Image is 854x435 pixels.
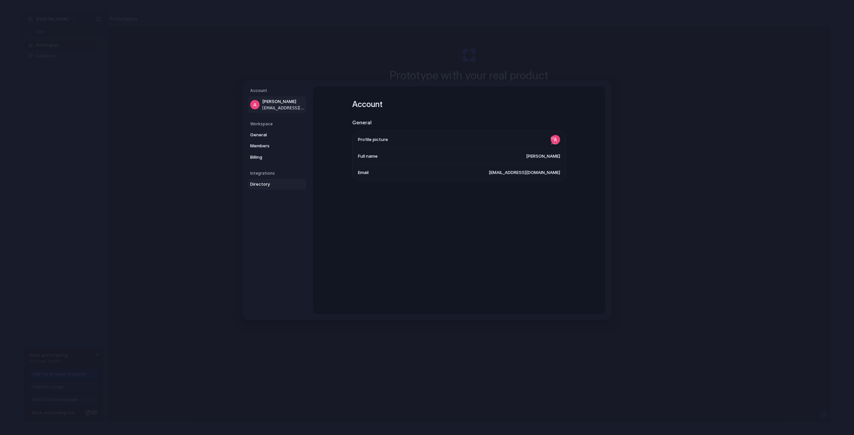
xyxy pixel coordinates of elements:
[262,98,305,105] span: [PERSON_NAME]
[358,153,378,160] span: Full name
[248,152,306,162] a: Billing
[250,170,306,176] h5: Integrations
[250,131,293,138] span: General
[352,98,566,110] h1: Account
[248,96,306,113] a: [PERSON_NAME][EMAIL_ADDRESS][DOMAIN_NAME]
[352,119,566,127] h2: General
[250,121,306,127] h5: Workspace
[248,141,306,151] a: Members
[489,169,560,176] span: [EMAIL_ADDRESS][DOMAIN_NAME]
[262,105,305,111] span: [EMAIL_ADDRESS][DOMAIN_NAME]
[250,88,306,94] h5: Account
[358,136,388,143] span: Profile picture
[358,169,369,176] span: Email
[526,153,560,160] span: [PERSON_NAME]
[250,154,293,160] span: Billing
[250,181,293,188] span: Directory
[248,179,306,190] a: Directory
[248,129,306,140] a: General
[250,143,293,149] span: Members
